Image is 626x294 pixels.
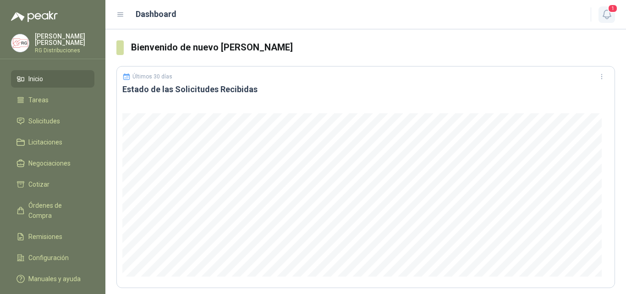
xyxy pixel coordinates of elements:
p: Últimos 30 días [132,73,172,80]
a: Cotizar [11,176,94,193]
a: Tareas [11,91,94,109]
a: Negociaciones [11,155,94,172]
span: Remisiones [28,232,62,242]
span: Inicio [28,74,43,84]
span: Manuales y ayuda [28,274,81,284]
a: Manuales y ayuda [11,270,94,288]
a: Órdenes de Compra [11,197,94,224]
a: Licitaciones [11,133,94,151]
img: Company Logo [11,34,29,52]
a: Solicitudes [11,112,94,130]
span: Licitaciones [28,137,62,147]
img: Logo peakr [11,11,58,22]
h3: Bienvenido de nuevo [PERSON_NAME] [131,40,615,55]
span: Negociaciones [28,158,71,168]
span: Cotizar [28,179,49,189]
span: Órdenes de Compra [28,200,86,221]
span: 1 [608,4,618,13]
p: [PERSON_NAME] [PERSON_NAME] [35,33,94,46]
span: Solicitudes [28,116,60,126]
a: Inicio [11,70,94,88]
span: Tareas [28,95,49,105]
span: Configuración [28,253,69,263]
a: Configuración [11,249,94,266]
h3: Estado de las Solicitudes Recibidas [122,84,609,95]
h1: Dashboard [136,8,176,21]
a: Remisiones [11,228,94,245]
button: 1 [599,6,615,23]
p: RG Distribuciones [35,48,94,53]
